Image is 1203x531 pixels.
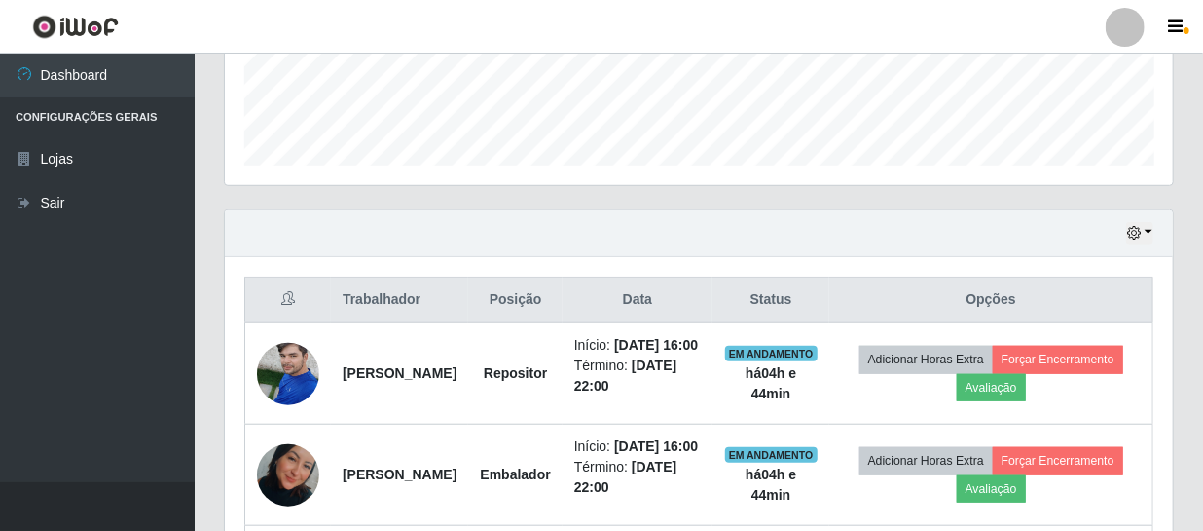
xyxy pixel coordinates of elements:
img: 1739783005889.jpeg [257,427,319,522]
strong: [PERSON_NAME] [343,467,456,482]
img: CoreUI Logo [32,15,119,39]
button: Avaliação [957,374,1026,401]
li: Início: [574,335,701,356]
strong: há 04 h e 44 min [746,467,796,503]
li: Início: [574,436,701,457]
strong: Repositor [484,365,547,381]
button: Adicionar Horas Extra [859,447,993,474]
strong: Embalador [480,467,550,482]
th: Opções [829,278,1152,323]
button: Forçar Encerramento [993,447,1123,474]
span: EM ANDAMENTO [725,447,818,463]
button: Adicionar Horas Extra [859,346,993,373]
time: [DATE] 16:00 [614,438,698,454]
button: Forçar Encerramento [993,346,1123,373]
time: [DATE] 16:00 [614,337,698,353]
th: Data [563,278,712,323]
strong: há 04 h e 44 min [746,365,796,401]
th: Trabalhador [331,278,468,323]
img: 1749417925528.jpeg [257,332,319,415]
th: Posição [468,278,562,323]
li: Término: [574,356,701,397]
strong: [PERSON_NAME] [343,365,456,381]
button: Avaliação [957,475,1026,503]
li: Término: [574,457,701,498]
span: EM ANDAMENTO [725,346,818,361]
th: Status [712,278,829,323]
